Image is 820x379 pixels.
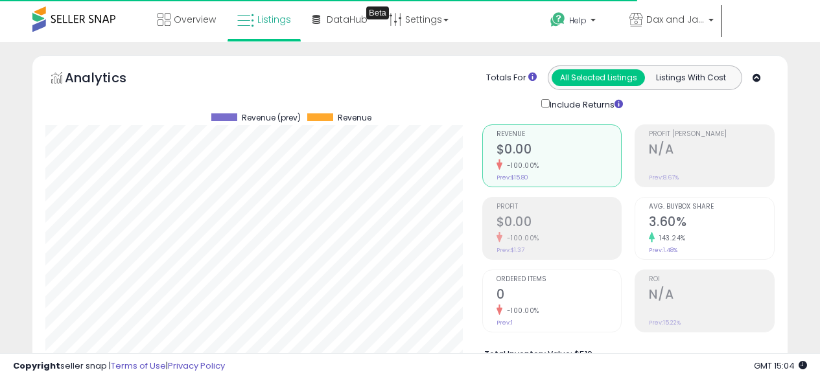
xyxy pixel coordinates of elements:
h2: N/A [649,287,774,304]
button: All Selected Listings [552,69,645,86]
span: Revenue [497,131,622,138]
small: -100.00% [502,306,539,316]
span: Revenue [338,113,371,122]
h5: Analytics [65,69,152,90]
span: Avg. Buybox Share [649,203,774,211]
small: Prev: 1 [497,319,513,327]
small: Prev: 15.22% [649,319,681,327]
small: Prev: 8.67% [649,174,679,181]
h2: $0.00 [497,214,622,232]
i: Get Help [550,12,566,28]
small: Prev: $1.37 [497,246,524,254]
div: Tooltip anchor [366,6,389,19]
div: Include Returns [532,97,638,111]
a: Terms of Use [111,360,166,372]
span: Overview [174,13,216,26]
b: Total Inventory Value: [484,349,572,360]
a: Privacy Policy [168,360,225,372]
h2: 0 [497,287,622,304]
small: 143.24% [655,233,686,243]
li: $519 [484,345,765,361]
span: Ordered Items [497,276,622,283]
strong: Copyright [13,360,60,372]
span: Profit [497,203,622,211]
span: DataHub [327,13,368,26]
span: ROI [649,276,774,283]
button: Listings With Cost [644,69,738,86]
h2: N/A [649,142,774,159]
small: -100.00% [502,161,539,170]
span: Revenue (prev) [242,113,301,122]
h2: $0.00 [497,142,622,159]
small: Prev: $15.80 [497,174,528,181]
span: Listings [257,13,291,26]
small: -100.00% [502,233,539,243]
div: seller snap | | [13,360,225,373]
span: 2025-09-16 15:04 GMT [754,360,807,372]
span: Dax and Jade Co. [646,13,705,26]
span: Help [569,15,587,26]
small: Prev: 1.48% [649,246,677,254]
h2: 3.60% [649,214,774,232]
div: Totals For [486,72,537,84]
span: Profit [PERSON_NAME] [649,131,774,138]
a: Help [540,2,618,42]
